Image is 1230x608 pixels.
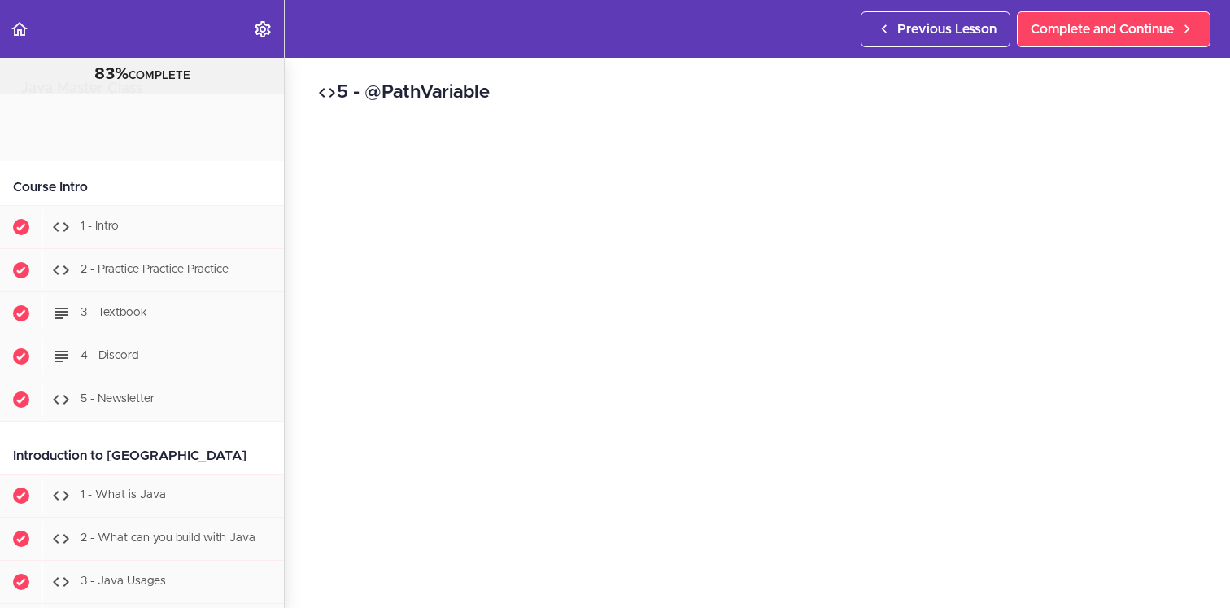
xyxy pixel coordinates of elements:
[81,350,138,361] span: 4 - Discord
[253,20,273,39] svg: Settings Menu
[861,11,1010,47] a: Previous Lesson
[81,489,166,501] span: 1 - What is Java
[317,79,1197,107] h2: 5 - @PathVariable
[81,575,166,587] span: 3 - Java Usages
[81,221,119,232] span: 1 - Intro
[20,64,264,85] div: COMPLETE
[81,393,155,405] span: 5 - Newsletter
[81,264,229,275] span: 2 - Practice Practice Practice
[94,66,129,82] span: 83%
[81,307,147,318] span: 3 - Textbook
[897,20,997,39] span: Previous Lesson
[1017,11,1210,47] a: Complete and Continue
[81,532,255,544] span: 2 - What can you build with Java
[10,20,29,39] svg: Back to course curriculum
[1031,20,1174,39] span: Complete and Continue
